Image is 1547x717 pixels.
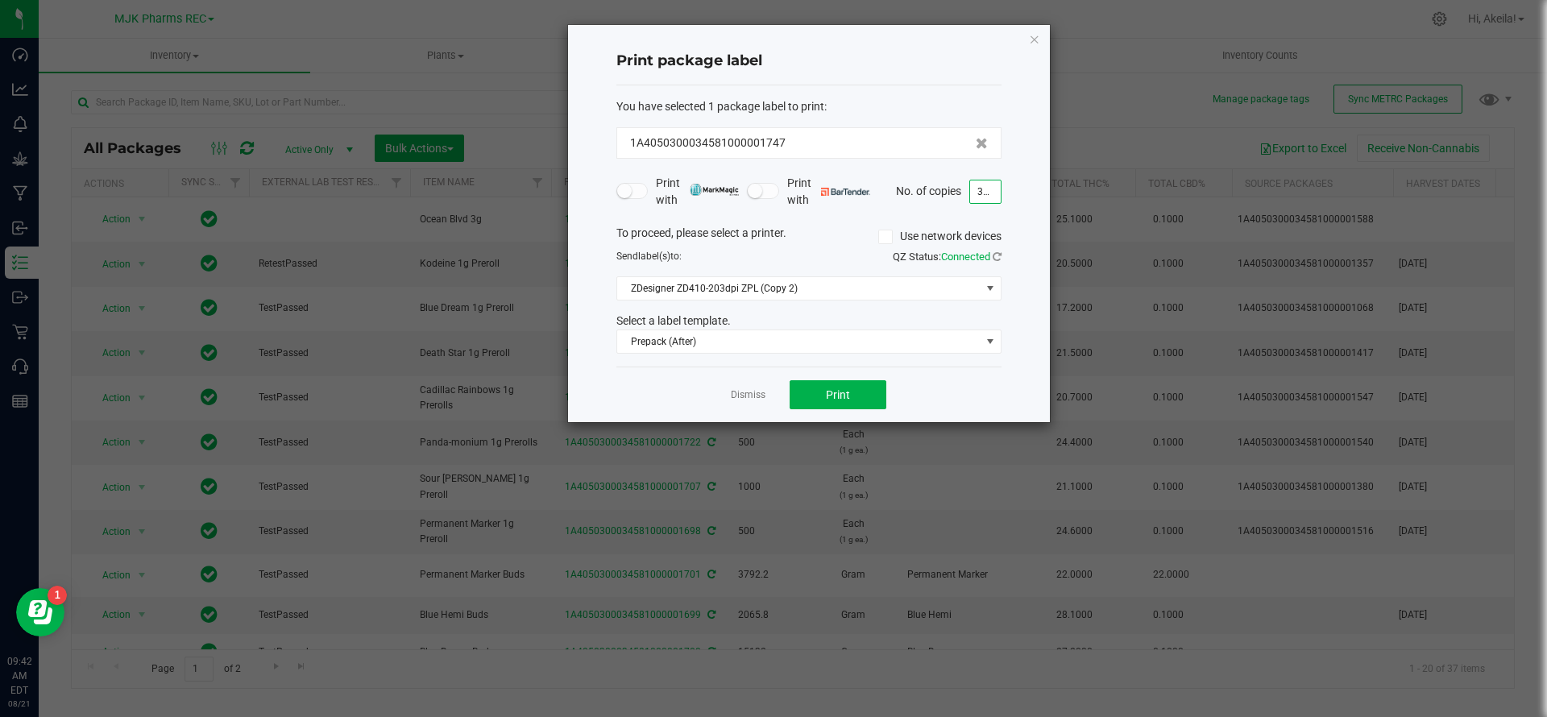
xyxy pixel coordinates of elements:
[941,251,990,263] span: Connected
[616,251,682,262] span: Send to:
[48,586,67,605] iframe: Resource center unread badge
[787,175,870,209] span: Print with
[630,135,786,151] span: 1A4050300034581000001747
[690,184,739,196] img: mark_magic_cybra.png
[604,225,1014,249] div: To proceed, please select a printer.
[878,228,1002,245] label: Use network devices
[638,251,670,262] span: label(s)
[617,330,981,353] span: Prepack (After)
[821,188,870,196] img: bartender.png
[616,51,1002,72] h4: Print package label
[893,251,1002,263] span: QZ Status:
[604,313,1014,329] div: Select a label template.
[896,184,961,197] span: No. of copies
[617,277,981,300] span: ZDesigner ZD410-203dpi ZPL (Copy 2)
[826,388,850,401] span: Print
[16,588,64,636] iframe: Resource center
[616,98,1002,115] div: :
[731,388,765,402] a: Dismiss
[790,380,886,409] button: Print
[656,175,739,209] span: Print with
[616,100,824,113] span: You have selected 1 package label to print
